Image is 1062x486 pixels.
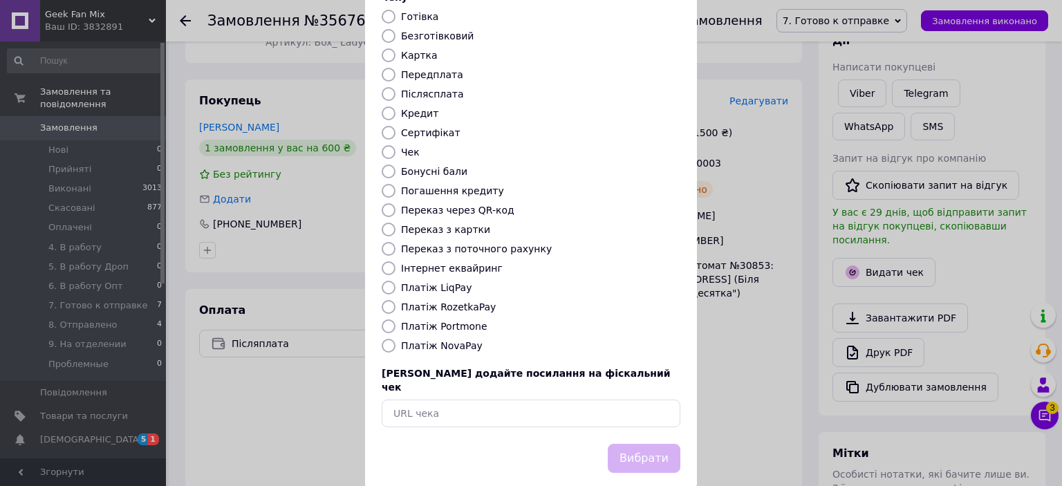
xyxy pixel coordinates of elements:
[401,11,438,22] label: Готівка
[401,50,438,61] label: Картка
[401,147,420,158] label: Чек
[401,205,514,216] label: Переказ через QR-код
[401,166,467,177] label: Бонусні бали
[401,282,472,293] label: Платіж LiqPay
[401,301,496,312] label: Платіж RozetkaPay
[401,340,483,351] label: Платіж NovaPay
[382,400,680,427] input: URL чека
[401,88,464,100] label: Післясплата
[401,127,460,138] label: Сертифікат
[401,30,474,41] label: Безготівковий
[401,108,438,119] label: Кредит
[401,321,487,332] label: Платіж Portmone
[401,263,503,274] label: Інтернет еквайринг
[401,69,463,80] label: Передплата
[401,185,504,196] label: Погашення кредиту
[401,243,552,254] label: Переказ з поточного рахунку
[401,224,490,235] label: Переказ з картки
[382,368,671,393] span: [PERSON_NAME] додайте посилання на фіскальний чек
